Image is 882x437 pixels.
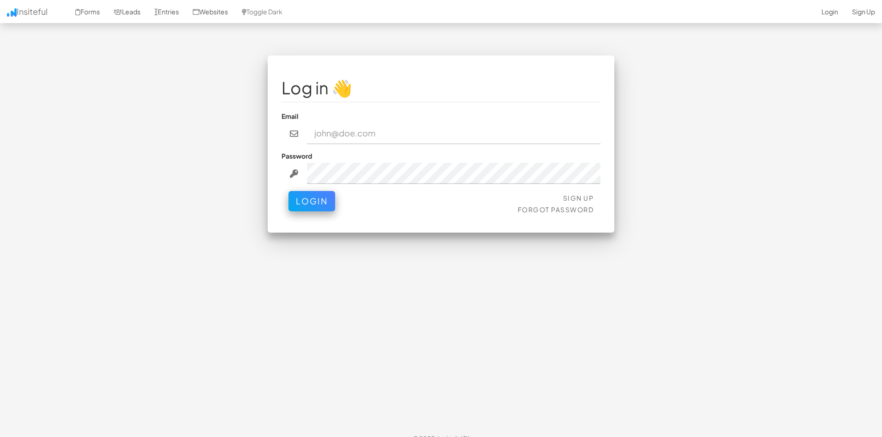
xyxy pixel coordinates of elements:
[282,111,299,121] label: Email
[307,123,601,144] input: john@doe.com
[563,194,594,202] a: Sign Up
[7,8,17,17] img: icon.png
[282,79,600,97] h1: Log in 👋
[288,191,335,211] button: Login
[518,205,594,214] a: Forgot Password
[282,151,312,160] label: Password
